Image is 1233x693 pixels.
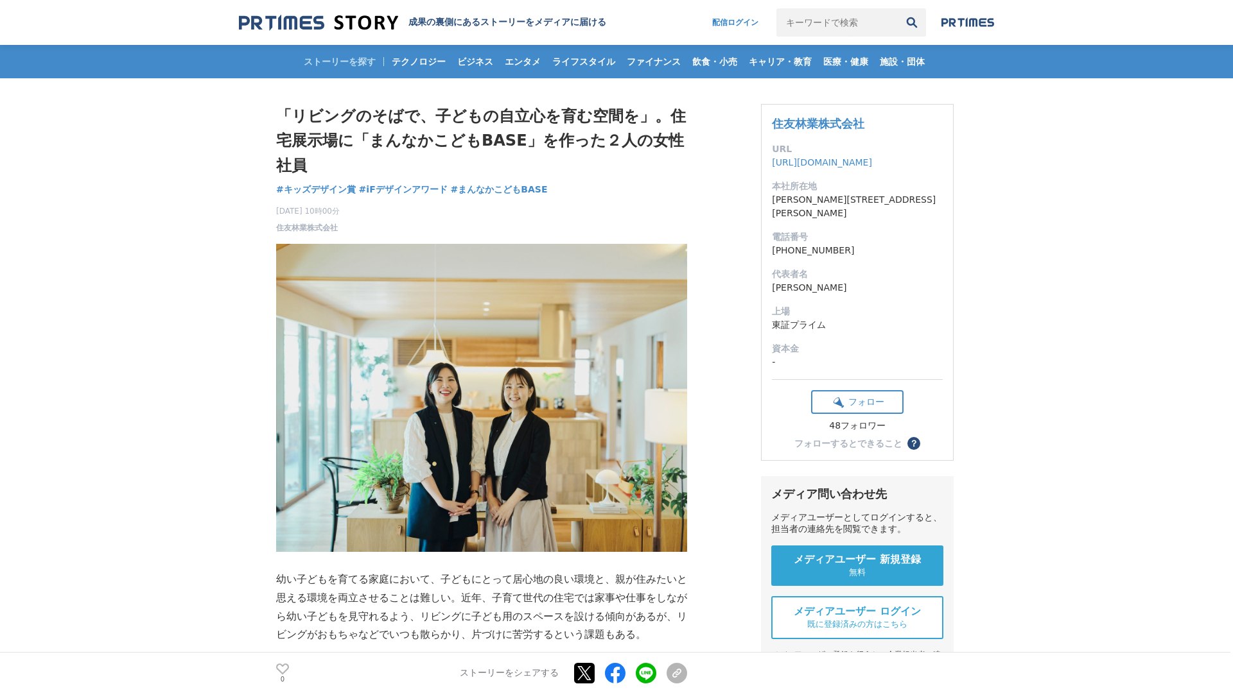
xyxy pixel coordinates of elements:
[772,157,872,167] a: [URL][DOMAIN_NAME]
[408,17,606,28] h2: 成果の裏側にあるストーリーをメディアに届ける
[387,56,451,67] span: テクノロジー
[687,45,742,78] a: 飲食・小売
[772,281,943,295] dd: [PERSON_NAME]
[776,8,898,37] input: キーワードで検索
[460,667,559,679] p: ストーリーをシェアする
[744,45,817,78] a: キャリア・教育
[909,439,918,448] span: ？
[622,45,686,78] a: ファイナンス
[772,180,943,193] dt: 本社所在地
[622,56,686,67] span: ファイナンス
[772,318,943,332] dd: 東証プライム
[771,545,943,586] a: メディアユーザー 新規登録 無料
[772,305,943,318] dt: 上場
[276,184,356,195] span: #キッズデザイン賞
[500,56,546,67] span: エンタメ
[875,56,930,67] span: 施設・団体
[849,567,866,578] span: 無料
[772,244,943,257] dd: [PHONE_NUMBER]
[794,605,921,619] span: メディアユーザー ログイン
[771,486,943,502] div: メディア問い合わせ先
[898,8,926,37] button: 検索
[794,439,902,448] div: フォローするとできること
[500,45,546,78] a: エンタメ
[794,553,921,567] span: メディアユーザー 新規登録
[359,184,448,195] span: #iFデザインアワード
[772,142,943,156] dt: URL
[772,268,943,281] dt: 代表者名
[941,17,994,28] img: prtimes
[276,676,289,682] p: 0
[547,56,620,67] span: ライフスタイル
[687,56,742,67] span: 飲食・小売
[771,512,943,535] div: メディアユーザーとしてログインすると、担当者の連絡先を閲覧できます。
[811,390,904,414] button: フォロー
[276,244,687,552] img: thumbnail_b74e13d0-71d4-11f0-8cd6-75e66c4aab62.jpg
[276,104,687,178] h1: 「リビングのそばで、子どもの自立心を育む空間を」。住宅展示場に「まんなかこどもBASE」を作った２人の女性社員
[359,183,448,196] a: #iFデザインアワード
[818,56,873,67] span: 医療・健康
[452,45,498,78] a: ビジネス
[772,193,943,220] dd: [PERSON_NAME][STREET_ADDRESS][PERSON_NAME]
[547,45,620,78] a: ライフスタイル
[451,184,548,195] span: #まんなかこどもBASE
[771,596,943,639] a: メディアユーザー ログイン 既に登録済みの方はこちら
[239,14,398,31] img: 成果の裏側にあるストーリーをメディアに届ける
[818,45,873,78] a: 医療・健康
[772,355,943,369] dd: -
[744,56,817,67] span: キャリア・教育
[811,420,904,432] div: 48フォロワー
[276,205,340,217] span: [DATE] 10時00分
[772,117,864,130] a: 住友林業株式会社
[276,222,338,234] a: 住友林業株式会社
[276,183,356,196] a: #キッズデザイン賞
[387,45,451,78] a: テクノロジー
[239,14,606,31] a: 成果の裏側にあるストーリーをメディアに届ける 成果の裏側にあるストーリーをメディアに届ける
[875,45,930,78] a: 施設・団体
[276,570,687,644] p: 幼い子どもを育てる家庭において、子どもにとって居心地の良い環境と、親が住みたいと思える環境を両立させることは難しい。近年、子育て世代の住宅では家事や仕事をしながら幼い子どもを見守れるよう、リビン...
[772,230,943,244] dt: 電話番号
[807,619,907,630] span: 既に登録済みの方はこちら
[452,56,498,67] span: ビジネス
[772,342,943,355] dt: 資本金
[699,8,771,37] a: 配信ログイン
[451,183,548,196] a: #まんなかこどもBASE
[907,437,920,450] button: ？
